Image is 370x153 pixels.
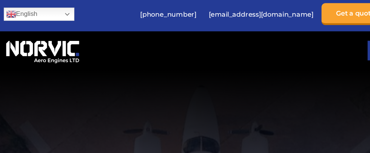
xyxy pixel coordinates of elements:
[191,7,296,25] a: [EMAIL_ADDRESS][DOMAIN_NAME]
[128,7,188,25] a: [PHONE_NUMBER]
[6,37,77,62] img: Norvic Aero Engines logo
[6,10,71,22] a: English
[300,6,362,26] a: Get a quote
[8,11,17,20] img: en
